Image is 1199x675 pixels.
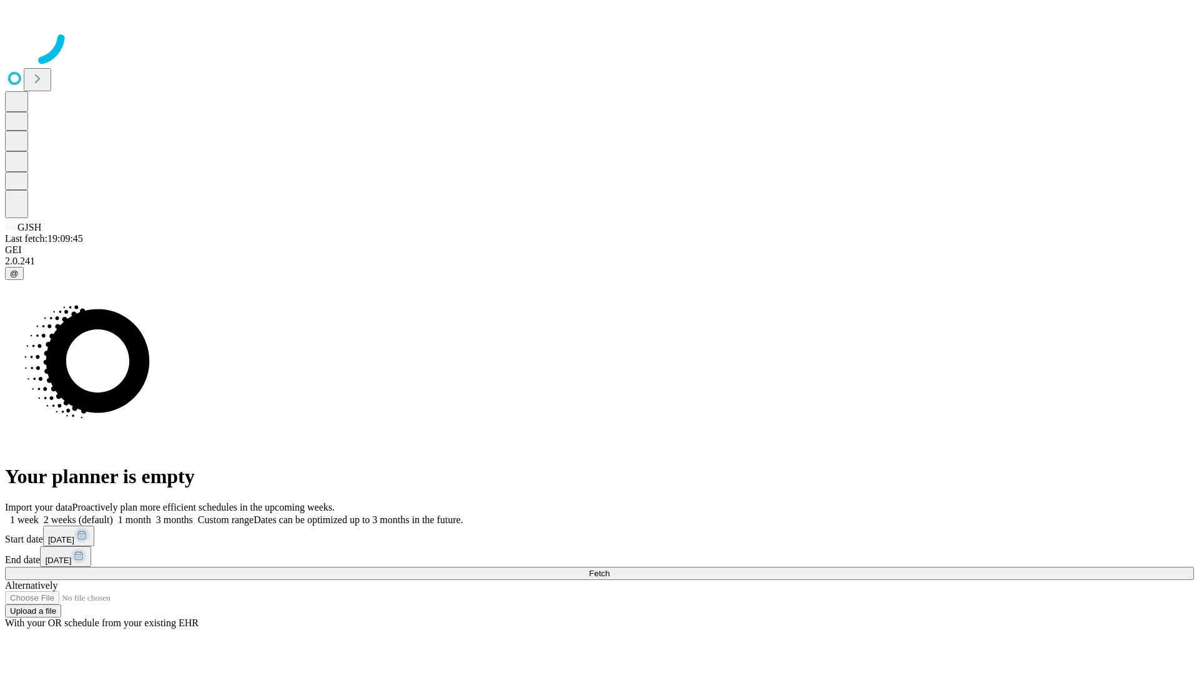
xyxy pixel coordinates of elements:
[198,514,254,525] span: Custom range
[156,514,193,525] span: 3 months
[118,514,151,525] span: 1 month
[40,546,91,567] button: [DATE]
[5,580,57,591] span: Alternatively
[5,526,1194,546] div: Start date
[44,514,113,525] span: 2 weeks (default)
[5,567,1194,580] button: Fetch
[254,514,463,525] span: Dates can be optimized up to 3 months in the future.
[10,514,39,525] span: 1 week
[5,465,1194,488] h1: Your planner is empty
[10,269,19,278] span: @
[5,256,1194,267] div: 2.0.241
[589,569,609,578] span: Fetch
[48,535,74,544] span: [DATE]
[5,617,199,628] span: With your OR schedule from your existing EHR
[5,502,72,512] span: Import your data
[17,222,41,232] span: GJSH
[72,502,335,512] span: Proactively plan more efficient schedules in the upcoming weeks.
[45,556,71,565] span: [DATE]
[5,604,61,617] button: Upload a file
[5,233,83,244] span: Last fetch: 19:09:45
[5,267,24,280] button: @
[5,546,1194,567] div: End date
[43,526,94,546] button: [DATE]
[5,244,1194,256] div: GEI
